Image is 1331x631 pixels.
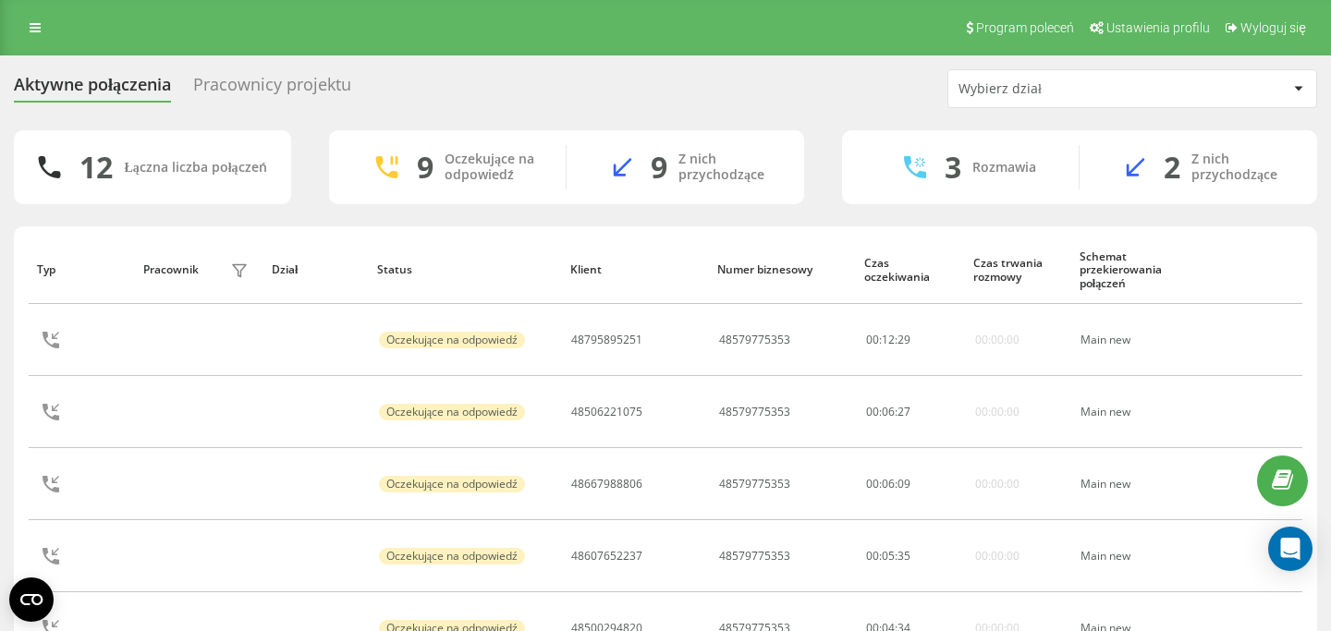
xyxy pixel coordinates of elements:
[14,75,171,103] div: Aktywne połączenia
[975,550,1020,563] div: 00:00:00
[651,150,667,185] div: 9
[379,548,525,564] div: Oczekujące na odpowiedź
[1081,478,1186,491] div: Main new
[882,404,895,419] span: 06
[379,476,525,492] div: Oczekujące na odpowiedź
[975,406,1020,419] div: 00:00:00
[1191,152,1289,183] div: Z nich przychodzące
[379,332,525,348] div: Oczekujące na odpowiedź
[1164,150,1180,185] div: 2
[1081,334,1186,346] div: Main new
[882,548,895,564] span: 05
[570,263,700,276] div: Klient
[866,548,879,564] span: 00
[1240,20,1306,35] span: Wyloguj się
[1106,20,1210,35] span: Ustawienia profilu
[193,75,351,103] div: Pracownicy projektu
[37,263,126,276] div: Typ
[719,406,790,419] div: 48579775353
[571,550,642,563] div: 48607652237
[866,406,910,419] div: : :
[945,150,961,185] div: 3
[272,263,360,276] div: Dział
[882,476,895,491] span: 06
[79,150,113,185] div: 12
[719,334,790,346] div: 48579775353
[1081,550,1186,563] div: Main new
[719,478,790,491] div: 48579775353
[898,404,910,419] span: 27
[9,577,54,622] button: Open CMP widget
[678,152,776,183] div: Z nich przychodzące
[1268,527,1313,571] div: Open Intercom Messenger
[866,334,910,346] div: : :
[719,550,790,563] div: 48579775353
[866,478,910,491] div: : :
[866,550,910,563] div: : :
[445,152,538,183] div: Oczekujące na odpowiedź
[898,476,910,491] span: 09
[866,332,879,347] span: 00
[973,257,1062,284] div: Czas trwania rozmowy
[143,263,199,276] div: Pracownik
[972,160,1036,176] div: Rozmawia
[898,548,910,564] span: 35
[882,332,895,347] span: 12
[124,160,266,176] div: Łączna liczba połączeń
[417,150,433,185] div: 9
[959,81,1179,97] div: Wybierz dział
[379,404,525,420] div: Oczekujące na odpowiedź
[898,332,910,347] span: 29
[377,263,553,276] div: Status
[866,476,879,491] span: 00
[571,334,642,346] div: 48795895251
[1080,250,1188,290] div: Schemat przekierowania połączeń
[976,20,1074,35] span: Program poleceń
[975,478,1020,491] div: 00:00:00
[866,404,879,419] span: 00
[975,334,1020,346] div: 00:00:00
[717,263,847,276] div: Numer biznesowy
[864,257,956,284] div: Czas oczekiwania
[571,406,642,419] div: 48506221075
[571,478,642,491] div: 48667988806
[1081,406,1186,419] div: Main new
